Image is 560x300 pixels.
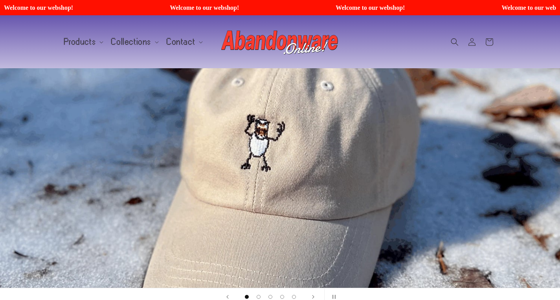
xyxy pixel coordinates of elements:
span: Welcome to our webshop! [335,4,491,11]
span: Collections [111,38,151,45]
summary: Collections [106,34,162,50]
a: Abandonware [218,23,342,60]
summary: Products [59,34,107,50]
summary: Search [446,33,463,51]
summary: Contact [162,34,206,50]
span: Welcome to our webshop! [4,4,159,11]
img: Abandonware [221,26,339,58]
span: Welcome to our webshop! [169,4,325,11]
span: Products [64,38,96,45]
span: Contact [167,38,195,45]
